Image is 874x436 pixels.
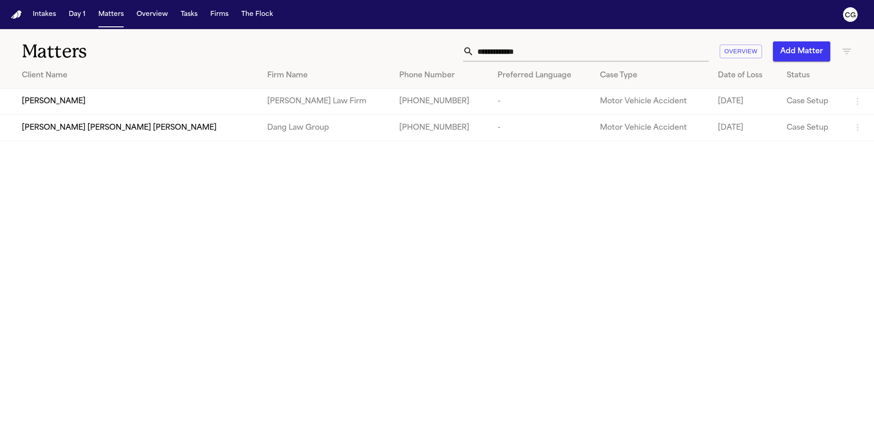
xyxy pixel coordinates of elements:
div: Firm Name [267,70,385,81]
button: Matters [95,6,127,23]
td: Case Setup [779,89,845,115]
td: Dang Law Group [260,115,392,141]
a: Home [11,10,22,19]
td: [DATE] [711,89,779,115]
div: Phone Number [399,70,483,81]
td: - [490,115,593,141]
td: [PHONE_NUMBER] [392,89,490,115]
div: Status [787,70,838,81]
button: Overview [720,45,762,59]
td: [DATE] [711,115,779,141]
div: Date of Loss [718,70,772,81]
button: The Flock [238,6,277,23]
button: Tasks [177,6,201,23]
button: Add Matter [773,41,830,61]
button: Day 1 [65,6,89,23]
td: Motor Vehicle Accident [593,89,711,115]
button: Firms [207,6,232,23]
td: - [490,89,593,115]
div: Case Type [600,70,703,81]
div: Preferred Language [498,70,585,81]
td: Case Setup [779,115,845,141]
h1: Matters [22,40,264,63]
td: [PHONE_NUMBER] [392,115,490,141]
span: [PERSON_NAME] [PERSON_NAME] [PERSON_NAME] [22,122,217,133]
td: [PERSON_NAME] Law Firm [260,89,392,115]
button: Intakes [29,6,60,23]
div: Client Name [22,70,253,81]
img: Finch Logo [11,10,22,19]
span: [PERSON_NAME] [22,96,86,107]
td: Motor Vehicle Accident [593,115,711,141]
button: Overview [133,6,172,23]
